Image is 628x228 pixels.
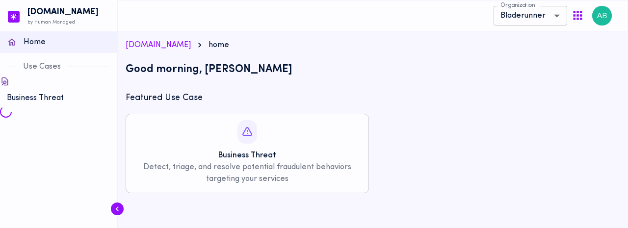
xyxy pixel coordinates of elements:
p: Good morning, [PERSON_NAME] [126,63,620,76]
h6: [DOMAIN_NAME] [27,9,99,16]
h6: Business Threat [134,150,361,161]
p: Home [24,36,110,48]
span: by Human Managed [27,20,75,25]
p: Use Cases [16,61,68,73]
button: User [588,2,616,29]
nav: breadcrumb [126,39,620,51]
div: Bladerunner [494,6,567,25]
h6: Featured Use Case [126,92,203,104]
img: Akhtar Bhat [592,6,612,25]
a: [DOMAIN_NAME] [126,41,191,49]
p: home [209,39,229,51]
img: controlshift.io [8,11,20,23]
p: Business Threat [7,92,117,104]
p: Detect, triage, and resolve potential fraudulent behaviors targeting your services [134,161,361,185]
label: Organization [500,1,535,10]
